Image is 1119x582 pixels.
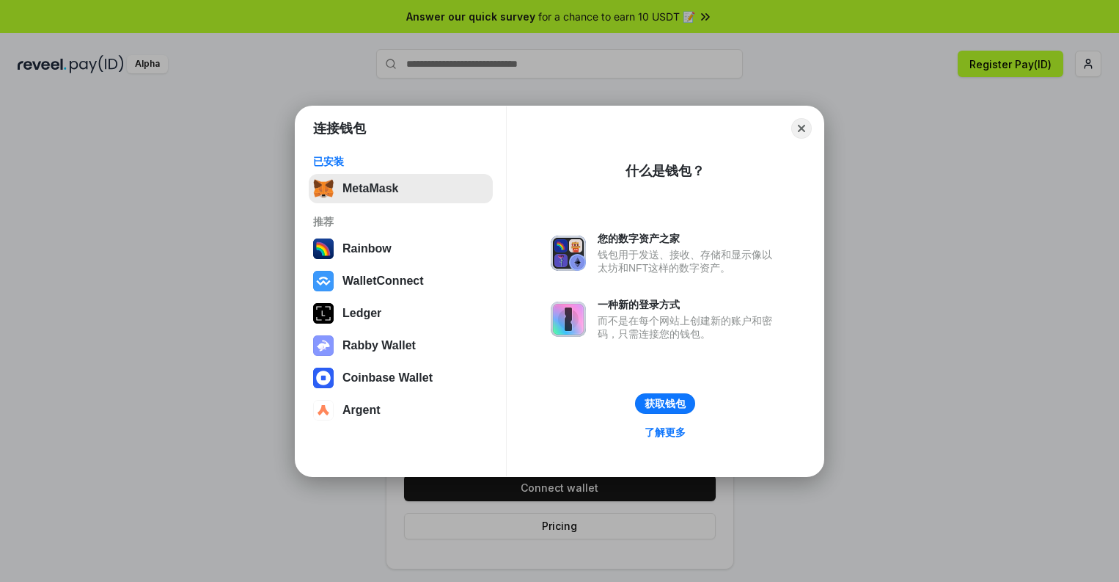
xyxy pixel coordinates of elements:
img: svg+xml,%3Csvg%20xmlns%3D%22http%3A%2F%2Fwww.w3.org%2F2000%2Fsvg%22%20fill%3D%22none%22%20viewBox... [551,236,586,271]
img: svg+xml,%3Csvg%20width%3D%2228%22%20height%3D%2228%22%20viewBox%3D%220%200%2028%2028%22%20fill%3D... [313,271,334,291]
h1: 连接钱包 [313,120,366,137]
a: 了解更多 [636,423,694,442]
div: 您的数字资产之家 [598,232,779,245]
div: WalletConnect [342,274,424,288]
button: 获取钱包 [635,393,695,414]
img: svg+xml,%3Csvg%20width%3D%2228%22%20height%3D%2228%22%20viewBox%3D%220%200%2028%2028%22%20fill%3D... [313,400,334,421]
div: 获取钱包 [645,397,686,410]
button: Close [791,118,812,139]
div: 一种新的登录方式 [598,298,779,311]
button: Coinbase Wallet [309,363,493,393]
button: Ledger [309,299,493,328]
div: 了解更多 [645,426,686,439]
img: svg+xml,%3Csvg%20width%3D%2228%22%20height%3D%2228%22%20viewBox%3D%220%200%2028%2028%22%20fill%3D... [313,368,334,388]
button: Rabby Wallet [309,331,493,360]
img: svg+xml,%3Csvg%20xmlns%3D%22http%3A%2F%2Fwww.w3.org%2F2000%2Fsvg%22%20width%3D%2228%22%20height%3... [313,303,334,324]
div: Ledger [342,307,381,320]
button: MetaMask [309,174,493,203]
div: Argent [342,404,381,417]
img: svg+xml,%3Csvg%20fill%3D%22none%22%20height%3D%2233%22%20viewBox%3D%220%200%2035%2033%22%20width%... [313,178,334,199]
div: 钱包用于发送、接收、存储和显示像以太坊和NFT这样的数字资产。 [598,248,779,274]
div: 什么是钱包？ [625,162,705,180]
div: 而不是在每个网站上创建新的账户和密码，只需连接您的钱包。 [598,314,779,341]
div: MetaMask [342,182,398,195]
button: Rainbow [309,234,493,263]
div: 推荐 [313,215,488,228]
div: Rainbow [342,242,392,255]
div: Rabby Wallet [342,339,416,352]
button: WalletConnect [309,266,493,296]
div: Coinbase Wallet [342,371,433,385]
button: Argent [309,396,493,425]
img: svg+xml,%3Csvg%20xmlns%3D%22http%3A%2F%2Fwww.w3.org%2F2000%2Fsvg%22%20fill%3D%22none%22%20viewBox... [313,335,334,356]
div: 已安装 [313,155,488,168]
img: svg+xml,%3Csvg%20xmlns%3D%22http%3A%2F%2Fwww.w3.org%2F2000%2Fsvg%22%20fill%3D%22none%22%20viewBox... [551,302,586,337]
img: svg+xml,%3Csvg%20width%3D%22120%22%20height%3D%22120%22%20viewBox%3D%220%200%20120%20120%22%20fil... [313,239,334,259]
